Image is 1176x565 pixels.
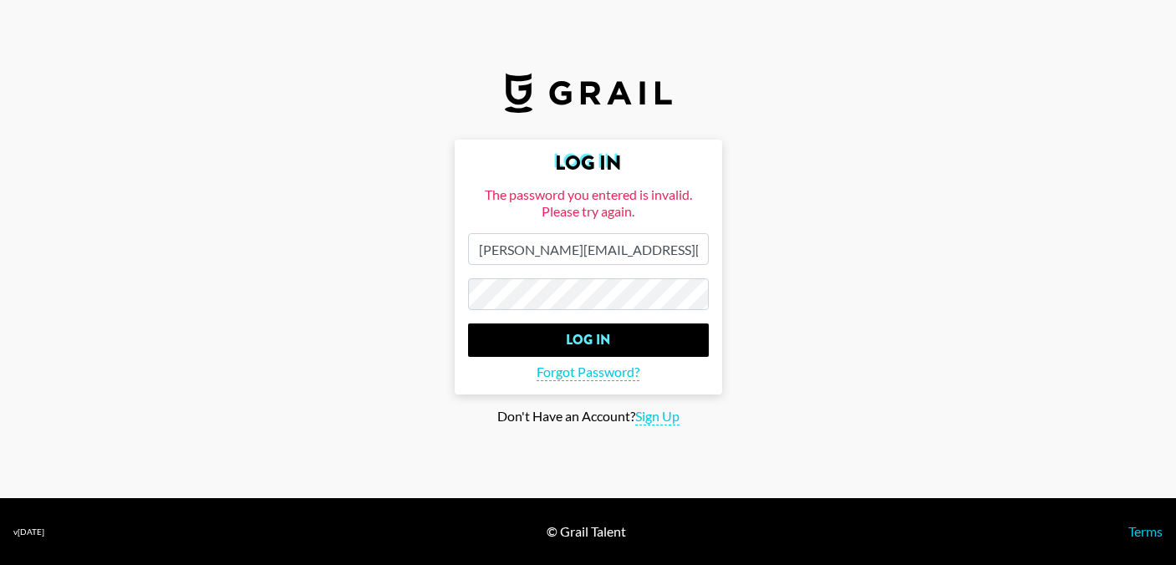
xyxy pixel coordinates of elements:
div: v [DATE] [13,527,44,537]
input: Email [468,233,709,265]
input: Log In [468,323,709,357]
span: Forgot Password? [537,364,639,381]
img: Grail Talent Logo [505,73,672,113]
div: The password you entered is invalid. Please try again. [468,186,709,220]
a: Terms [1128,523,1163,539]
span: Sign Up [635,408,680,425]
div: © Grail Talent [547,523,626,540]
div: Don't Have an Account? [13,408,1163,425]
h2: Log In [468,153,709,173]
